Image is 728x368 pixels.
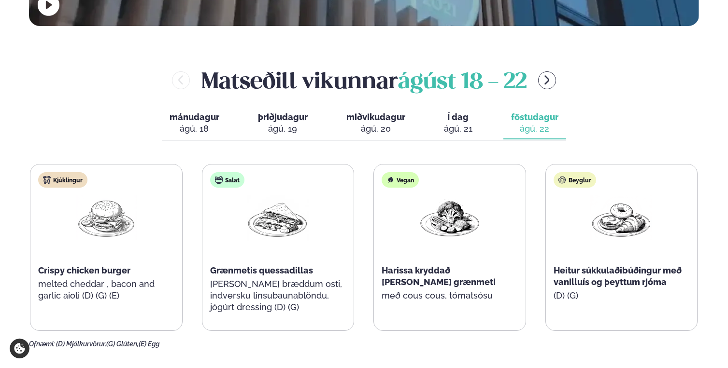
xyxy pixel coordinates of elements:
span: Crispy chicken burger [38,265,130,275]
a: Cookie settings [10,339,29,358]
span: föstudagur [511,112,558,122]
span: (D) Mjólkurvörur, [56,340,106,348]
img: Vegan.png [419,195,481,240]
button: föstudagur ágú. 22 [503,108,566,139]
img: Croissant.png [590,195,652,240]
span: Grænmetis quessadillas [210,265,313,275]
img: Hamburger.png [75,195,137,240]
img: chicken.svg [43,176,51,184]
button: mánudagur ágú. 18 [162,108,227,139]
div: ágú. 22 [511,123,558,135]
div: ágú. 20 [346,123,405,135]
span: (G) Glúten, [106,340,139,348]
span: þriðjudagur [258,112,308,122]
img: Vegan.svg [386,176,394,184]
img: salad.svg [215,176,223,184]
span: Heitur súkkulaðibúðingur með vanilluís og þeyttum rjóma [554,265,682,287]
div: Kjúklingur [38,172,87,188]
div: Vegan [382,172,419,188]
span: Harissa kryddað [PERSON_NAME] grænmeti [382,265,496,287]
div: ágú. 18 [170,123,219,135]
div: ágú. 21 [444,123,472,135]
button: Í dag ágú. 21 [436,108,480,139]
img: bagle-new-16px.svg [558,176,566,184]
div: ágú. 19 [258,123,308,135]
div: Beyglur [554,172,596,188]
span: Í dag [444,111,472,123]
div: Salat [210,172,244,188]
img: Quesadilla.png [247,195,309,241]
h2: Matseðill vikunnar [201,65,527,96]
span: mánudagur [170,112,219,122]
p: melted cheddar , bacon and garlic aioli (D) (G) (E) [38,278,174,301]
button: menu-btn-right [538,71,556,89]
span: ágúst 18 - 22 [398,72,527,93]
span: (E) Egg [139,340,159,348]
button: miðvikudagur ágú. 20 [339,108,413,139]
p: með cous cous, tómatsósu [382,290,518,301]
p: [PERSON_NAME] bræddum osti, indversku linsubaunablöndu, jógúrt dressing (D) (G) [210,278,346,313]
span: Ofnæmi: [29,340,55,348]
button: þriðjudagur ágú. 19 [250,108,315,139]
button: menu-btn-left [172,71,190,89]
p: (D) (G) [554,290,690,301]
span: miðvikudagur [346,112,405,122]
